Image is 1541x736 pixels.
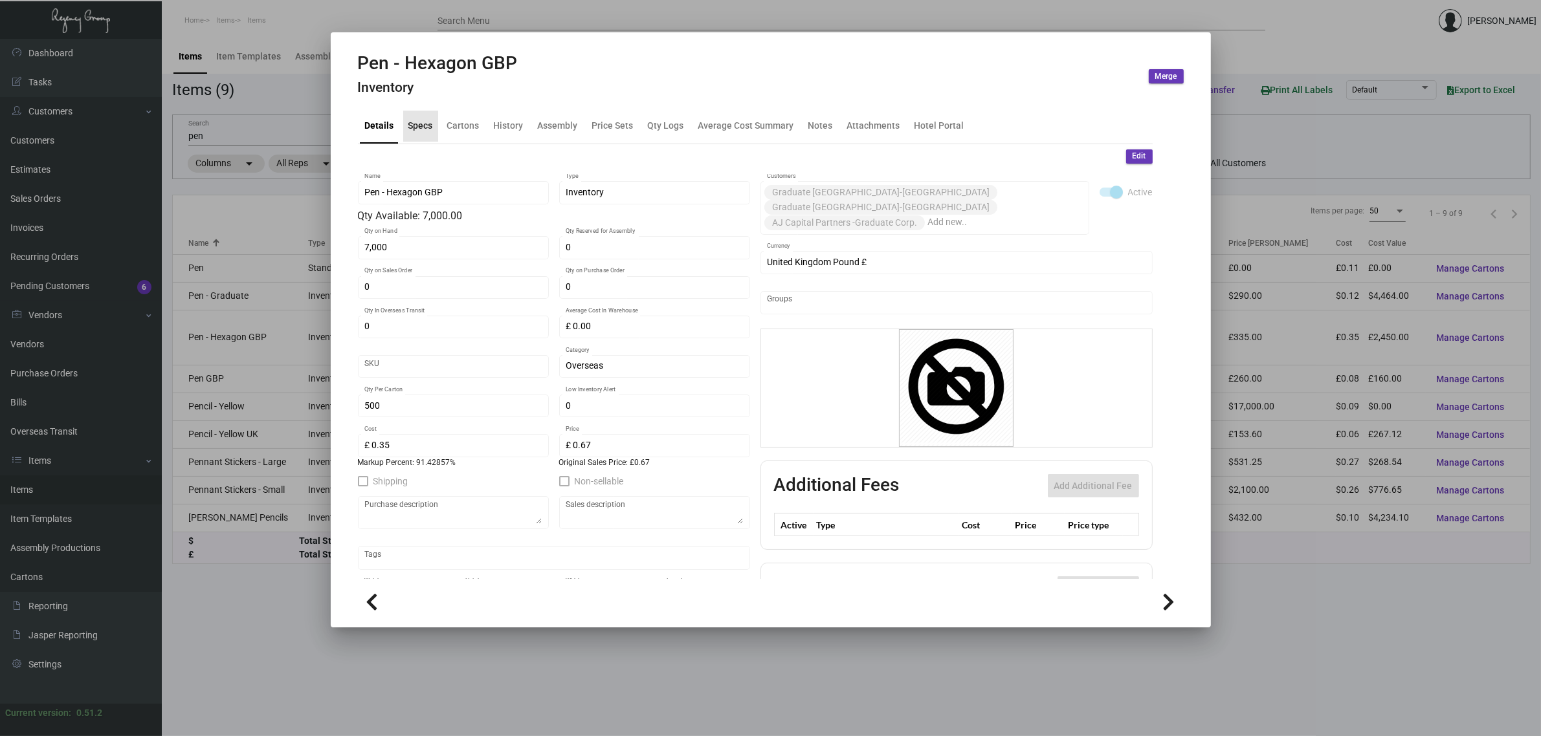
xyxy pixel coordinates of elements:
h2: Pen - Hexagon GBP [358,52,518,74]
h2: Additional Fees [774,474,900,497]
button: Merge [1149,69,1184,83]
div: Notes [808,119,833,133]
div: 0.51.2 [76,706,102,720]
div: Qty Available: 7,000.00 [358,208,750,224]
div: Details [365,119,394,133]
div: Average Cost Summary [698,119,794,133]
div: Current version: [5,706,71,720]
mat-chip: Graduate [GEOGRAPHIC_DATA]-[GEOGRAPHIC_DATA] [764,200,997,215]
button: Add Additional Fee [1048,474,1139,497]
div: Qty Logs [648,119,684,133]
h2: Item Vendors [774,576,882,600]
input: Add new.. [767,298,1146,308]
input: Add new.. [927,217,1082,228]
div: History [494,119,524,133]
span: Shipping [373,473,408,489]
th: Price type [1065,514,1123,536]
th: Cost [959,514,1012,536]
button: Add item Vendor [1058,576,1139,600]
th: Active [774,514,814,536]
span: Edit [1133,151,1146,162]
div: Hotel Portal [915,119,964,133]
mat-chip: Graduate [GEOGRAPHIC_DATA]-[GEOGRAPHIC_DATA] [764,185,997,200]
span: Add Additional Fee [1054,481,1133,491]
span: Active [1128,184,1153,200]
div: Assembly [538,119,578,133]
th: Type [814,514,959,536]
div: Specs [408,119,433,133]
span: Merge [1155,71,1177,82]
mat-chip: AJ Capital Partners -Graduate Corp. [764,215,925,230]
h4: Inventory [358,80,518,96]
th: Price [1012,514,1065,536]
div: Price Sets [592,119,634,133]
div: Cartons [447,119,480,133]
span: Non-sellable [575,473,624,489]
button: Edit [1126,149,1153,164]
div: Attachments [847,119,900,133]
